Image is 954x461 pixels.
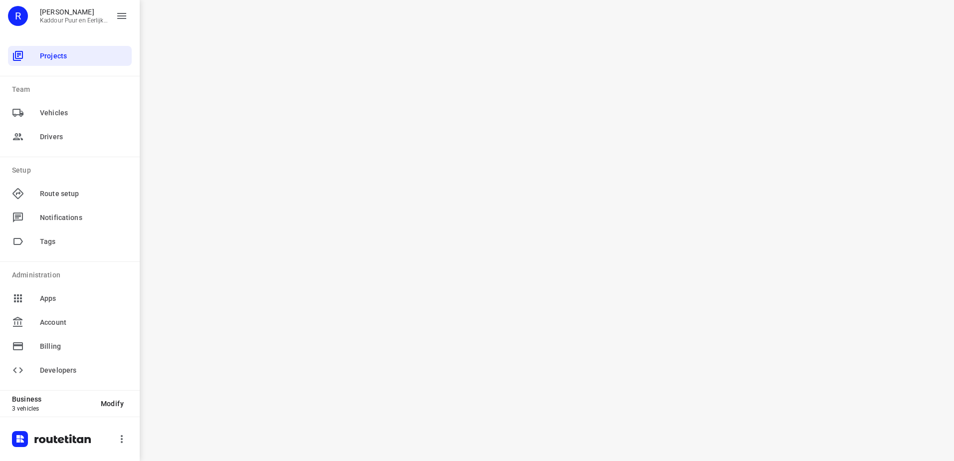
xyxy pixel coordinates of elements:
div: Vehicles [8,103,132,123]
span: Developers [40,365,128,376]
div: Developers [8,360,132,380]
div: R [8,6,28,26]
span: Apps [40,293,128,304]
div: Billing [8,336,132,356]
span: Tags [40,236,128,247]
p: Kaddour Puur en Eerlijk Vlees B.V. [40,17,108,24]
div: Tags [8,231,132,251]
span: Projects [40,51,128,61]
span: Vehicles [40,108,128,118]
span: Drivers [40,132,128,142]
p: Rachid Kaddour [40,8,108,16]
button: Modify [93,395,132,413]
p: Business [12,395,93,403]
div: Notifications [8,208,132,228]
span: Route setup [40,189,128,199]
div: Drivers [8,127,132,147]
div: Route setup [8,184,132,204]
p: Team [12,84,132,95]
div: Account [8,312,132,332]
p: Administration [12,270,132,280]
span: Billing [40,341,128,352]
div: Apps [8,288,132,308]
span: Account [40,317,128,328]
p: Setup [12,165,132,176]
span: Notifications [40,213,128,223]
div: Projects [8,46,132,66]
span: Modify [101,400,124,408]
p: 3 vehicles [12,405,93,412]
